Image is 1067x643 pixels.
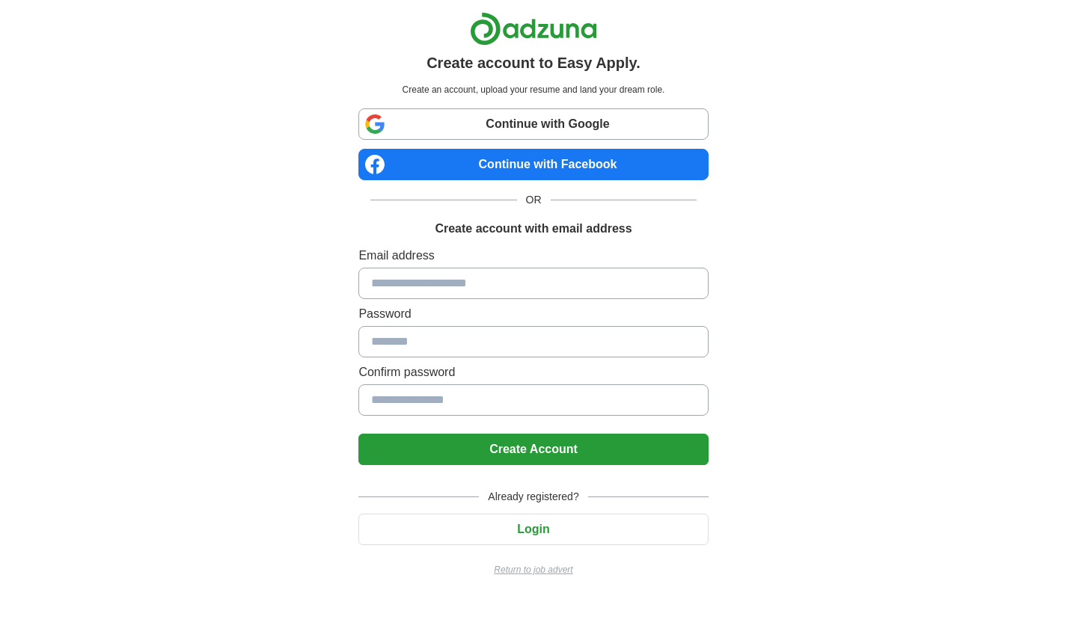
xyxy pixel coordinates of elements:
[358,247,708,265] label: Email address
[358,434,708,465] button: Create Account
[358,563,708,576] a: Return to job advert
[358,523,708,535] a: Login
[358,149,708,180] a: Continue with Facebook
[517,192,551,208] span: OR
[358,108,708,140] a: Continue with Google
[427,52,640,74] h1: Create account to Easy Apply.
[358,305,708,323] label: Password
[479,489,587,505] span: Already registered?
[470,12,597,46] img: Adzuna logo
[358,363,708,381] label: Confirm password
[361,83,705,96] p: Create an account, upload your resume and land your dream role.
[358,514,708,545] button: Login
[435,220,632,238] h1: Create account with email address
